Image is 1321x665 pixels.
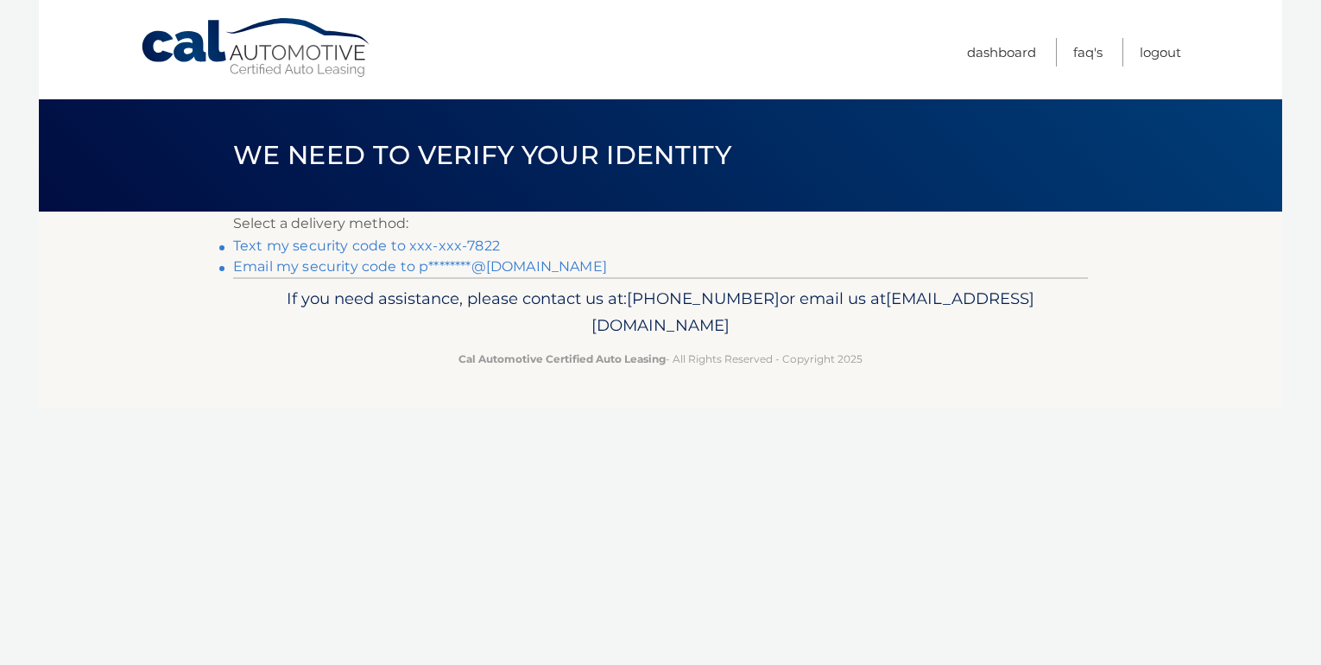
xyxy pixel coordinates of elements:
[233,237,500,254] a: Text my security code to xxx-xxx-7822
[967,38,1036,66] a: Dashboard
[233,139,731,171] span: We need to verify your identity
[627,288,780,308] span: [PHONE_NUMBER]
[244,350,1077,368] p: - All Rights Reserved - Copyright 2025
[233,212,1088,236] p: Select a delivery method:
[1140,38,1181,66] a: Logout
[140,17,373,79] a: Cal Automotive
[233,258,607,275] a: Email my security code to p********@[DOMAIN_NAME]
[1073,38,1103,66] a: FAQ's
[244,285,1077,340] p: If you need assistance, please contact us at: or email us at
[458,352,666,365] strong: Cal Automotive Certified Auto Leasing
